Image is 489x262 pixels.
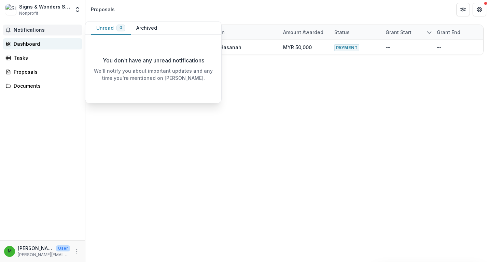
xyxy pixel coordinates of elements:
[3,52,82,63] a: Tasks
[18,252,70,258] p: [PERSON_NAME][EMAIL_ADDRESS][DOMAIN_NAME]
[279,29,327,36] div: Amount awarded
[18,245,53,252] p: [PERSON_NAME]
[19,3,70,10] div: Signs & Wonders Sdn Bhd
[381,25,433,40] div: Grant start
[73,247,81,256] button: More
[386,44,390,51] div: --
[8,249,12,253] div: Michelle
[91,67,216,82] p: We'll notify you about important updates and any time you're mentioned on [PERSON_NAME].
[194,25,279,40] div: Foundation
[279,25,330,40] div: Amount awarded
[131,21,163,35] button: Archived
[433,25,484,40] div: Grant end
[120,25,122,30] span: 0
[88,4,117,14] nav: breadcrumb
[103,56,204,64] p: You don't have any unread notifications
[381,29,416,36] div: Grant start
[5,4,16,15] img: Signs & Wonders Sdn Bhd
[14,82,77,89] div: Documents
[14,54,77,61] div: Tasks
[330,25,381,40] div: Status
[91,6,115,13] div: Proposals
[330,29,354,36] div: Status
[56,245,70,251] p: User
[437,44,442,51] div: --
[334,44,359,51] span: PAYMENT
[3,66,82,77] a: Proposals
[14,27,80,33] span: Notifications
[91,21,131,35] button: Unread
[14,68,77,75] div: Proposals
[3,25,82,35] button: Notifications
[456,3,470,16] button: Partners
[283,44,312,51] div: MYR 50,000
[19,10,38,16] span: Nonprofit
[433,29,464,36] div: Grant end
[473,3,486,16] button: Get Help
[73,3,82,16] button: Open entity switcher
[14,40,77,47] div: Dashboard
[3,38,82,49] a: Dashboard
[427,30,432,35] svg: sorted descending
[3,80,82,91] a: Documents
